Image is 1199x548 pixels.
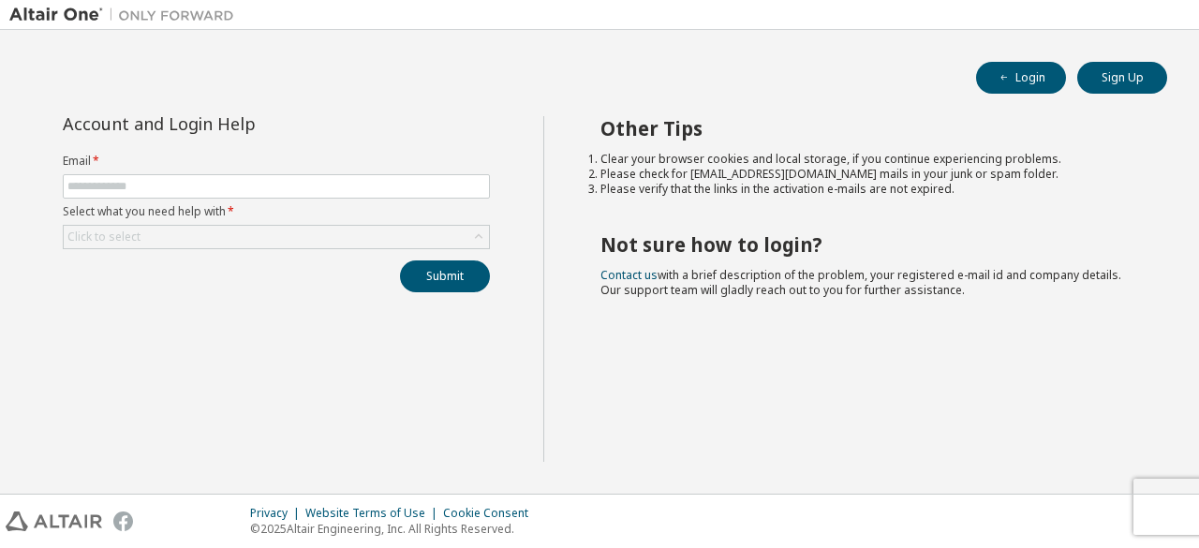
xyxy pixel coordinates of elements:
button: Login [976,62,1066,94]
h2: Other Tips [600,116,1134,141]
li: Please check for [EMAIL_ADDRESS][DOMAIN_NAME] mails in your junk or spam folder. [600,167,1134,182]
img: facebook.svg [113,511,133,531]
li: Clear your browser cookies and local storage, if you continue experiencing problems. [600,152,1134,167]
div: Cookie Consent [443,506,540,521]
span: with a brief description of the problem, your registered e-mail id and company details. Our suppo... [600,267,1121,298]
img: altair_logo.svg [6,511,102,531]
button: Sign Up [1077,62,1167,94]
label: Select what you need help with [63,204,490,219]
li: Please verify that the links in the activation e-mails are not expired. [600,182,1134,197]
img: Altair One [9,6,244,24]
div: Click to select [67,230,141,244]
p: © 2025 Altair Engineering, Inc. All Rights Reserved. [250,521,540,537]
div: Website Terms of Use [305,506,443,521]
a: Contact us [600,267,658,283]
div: Privacy [250,506,305,521]
h2: Not sure how to login? [600,232,1134,257]
label: Email [63,154,490,169]
div: Account and Login Help [63,116,405,131]
div: Click to select [64,226,489,248]
button: Submit [400,260,490,292]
